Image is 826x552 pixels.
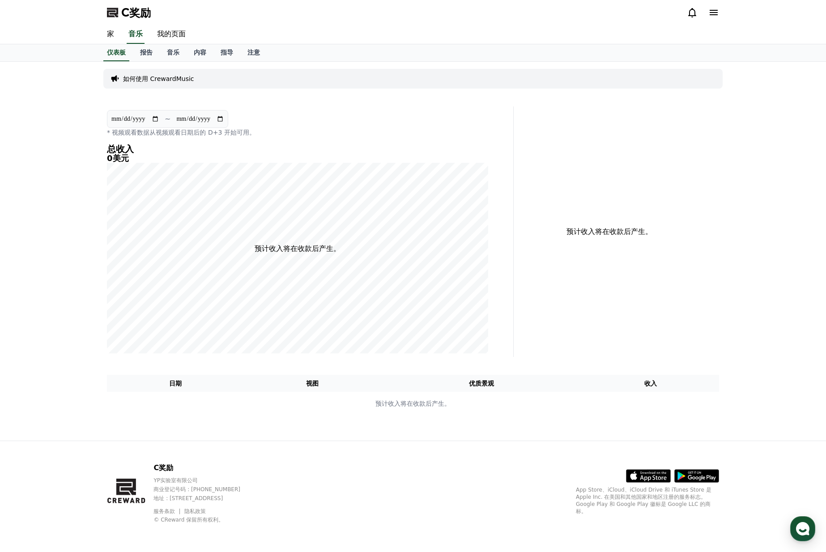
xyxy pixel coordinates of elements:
a: 报告 [133,44,160,61]
a: 服务条款 [153,508,182,514]
a: 内容 [187,44,213,61]
font: 家 [107,30,114,38]
font: YP实验室有限公司 [153,477,198,484]
font: C奖励 [121,6,151,19]
font: 日期 [169,380,182,387]
a: 音乐 [127,25,145,44]
a: C奖励 [107,5,151,20]
font: 地址 : [STREET_ADDRESS] [153,495,223,501]
font: 如何使用 CrewardMusic [123,75,194,82]
font: C奖励 [153,463,173,472]
font: ~ [165,115,170,123]
font: * 视频观看数据从视频观看日期后的 D+3 开始可用。 [107,129,255,136]
font: 总收入 [107,144,134,154]
a: 隐私政策 [184,508,206,514]
font: 报告 [140,49,153,56]
a: 我的页面 [150,25,193,44]
font: © CReward 保留所有权利。 [153,517,224,523]
font: 视图 [306,380,319,387]
font: 我的页面 [157,30,186,38]
font: 注意 [247,49,260,56]
font: 服务条款 [153,508,175,514]
font: 仪表板 [107,49,126,56]
font: 内容 [194,49,206,56]
a: 家 [100,25,121,44]
font: 预计收入将在收款后产生。 [375,400,451,407]
font: 预计收入将在收款后产生。 [566,227,652,236]
font: 0美元 [107,153,129,163]
font: 音乐 [128,30,143,38]
font: 收入 [644,380,657,387]
font: 商业登记号码 : [PHONE_NUMBER] [153,486,240,493]
a: 注意 [240,44,267,61]
font: 预计收入将在收款后产生。 [255,244,341,253]
font: App Store、iCloud、iCloud Drive 和 iTunes Store 是 Apple Inc. 在美国和其他国家和地区注册的服务标志。Google Play 和 Google... [576,487,711,514]
font: 音乐 [167,49,179,56]
a: 指导 [213,44,240,61]
font: 优质景观 [469,380,494,387]
a: 如何使用 CrewardMusic [123,74,194,83]
font: 指导 [221,49,233,56]
a: 音乐 [160,44,187,61]
a: 仪表板 [103,44,129,61]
